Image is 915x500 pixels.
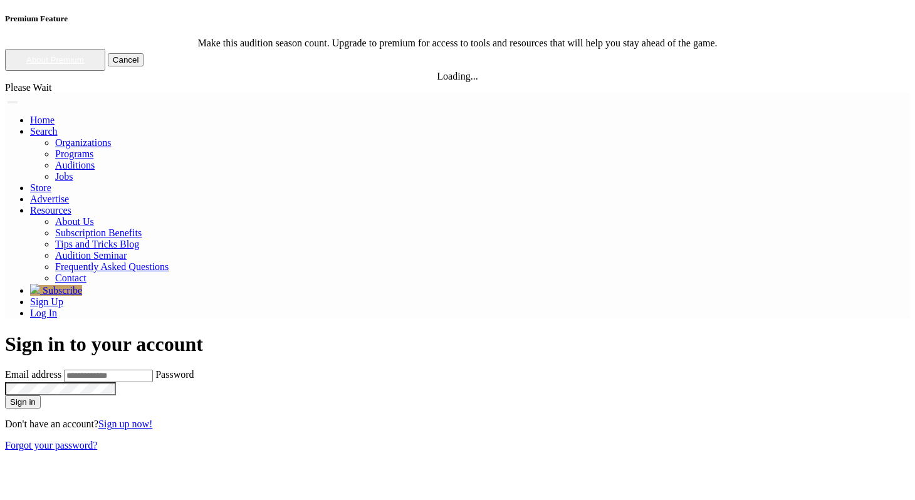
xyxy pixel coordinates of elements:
[30,285,82,296] a: Subscribe
[5,82,910,93] div: Please Wait
[55,261,169,272] a: Frequently Asked Questions
[55,171,73,182] a: Jobs
[5,369,61,380] label: Email address
[5,333,910,356] h1: Sign in to your account
[55,227,142,238] a: Subscription Benefits
[5,440,97,451] a: Forgot your password?
[55,250,127,261] a: Audition Seminar
[55,239,139,249] a: Tips and Tricks Blog
[5,14,910,24] h5: Premium Feature
[30,137,910,182] ul: Resources
[30,115,55,125] a: Home
[55,160,95,170] a: Auditions
[30,284,40,294] img: gem.svg
[5,395,41,409] button: Sign in
[5,419,910,430] p: Don't have an account?
[30,205,71,216] a: Resources
[30,296,63,307] a: Sign Up
[98,419,152,429] a: Sign up now!
[437,71,478,81] span: Loading...
[30,216,910,284] ul: Resources
[30,308,57,318] a: Log In
[55,137,111,148] a: Organizations
[30,126,58,137] a: Search
[155,369,194,380] label: Password
[26,55,84,65] a: About Premium
[55,148,93,159] a: Programs
[55,273,86,283] a: Contact
[30,182,51,193] a: Store
[55,216,94,227] a: About Us
[108,53,144,66] button: Cancel
[30,194,69,204] a: Advertise
[8,101,18,103] button: Toggle navigation
[5,38,910,49] div: Make this audition season count. Upgrade to premium for access to tools and resources that will h...
[43,285,82,296] span: Subscribe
